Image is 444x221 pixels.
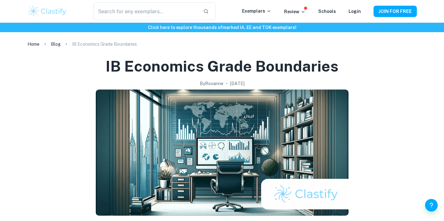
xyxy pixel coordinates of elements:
[374,6,417,17] button: JOIN FOR FREE
[349,9,361,14] a: Login
[27,5,68,18] img: Clastify logo
[72,41,137,48] p: IB Economics Grade Boundaries
[96,90,349,216] img: IB Economics Grade Boundaries cover image
[230,80,245,87] h2: [DATE]
[242,8,271,15] p: Exemplars
[425,199,438,212] button: Help and Feedback
[284,8,306,15] p: Review
[106,56,338,76] h1: IB Economics Grade Boundaries
[94,3,198,20] input: Search for any exemplars...
[27,40,40,49] a: Home
[51,40,61,49] a: Blog
[318,9,336,14] a: Schools
[1,24,443,31] h6: Click here to explore thousands of marked IA, EE and TOK exemplars !
[200,80,223,87] h2: By Roxanne
[226,80,228,87] p: •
